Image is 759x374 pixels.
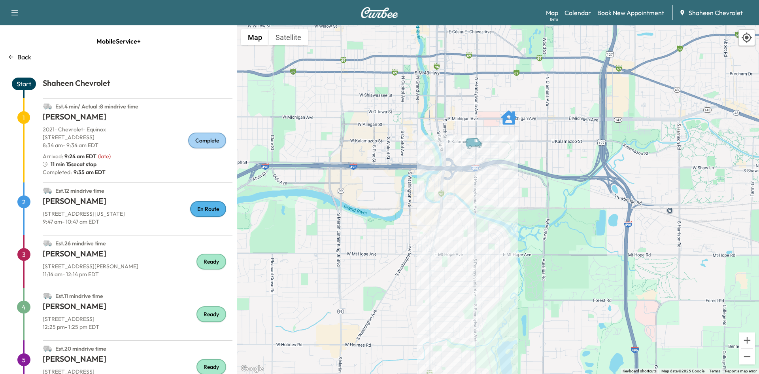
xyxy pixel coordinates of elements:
[623,368,657,374] button: Keyboard shortcuts
[43,315,232,323] p: [STREET_ADDRESS]
[661,369,704,373] span: Map data ©2025 Google
[43,210,232,218] p: [STREET_ADDRESS][US_STATE]
[188,133,226,148] div: Complete
[72,168,106,176] span: 9:35 am EDT
[739,349,755,365] button: Zoom out
[17,111,30,124] span: 1
[196,254,226,270] div: Ready
[43,78,232,92] h1: Shaheen Chevrolet
[43,248,232,262] h1: [PERSON_NAME]
[43,168,232,176] p: Completed:
[597,8,664,17] a: Book New Appointment
[709,369,720,373] a: Terms (opens in new tab)
[17,248,30,261] span: 3
[43,353,232,368] h1: [PERSON_NAME]
[738,29,755,46] div: Recenter map
[17,301,30,313] span: 4
[190,201,226,217] div: En Route
[43,125,232,133] p: 2021 - Chevrolet - Equinox
[501,106,517,122] gmp-advanced-marker: SCOTT DEDIC
[739,332,755,348] button: Zoom in
[43,111,232,125] h1: [PERSON_NAME]
[43,301,232,315] h1: [PERSON_NAME]
[17,52,31,62] p: Back
[689,8,743,17] span: Shaheen Chevrolet
[55,187,104,194] span: Est. 12 min drive time
[17,353,30,366] span: 5
[98,153,111,160] span: ( late )
[241,29,269,45] button: Show street map
[55,292,103,300] span: Est. 11 min drive time
[64,153,96,160] span: 9:24 am EDT
[725,369,757,373] a: Report a map error
[462,129,490,143] gmp-advanced-marker: Van
[43,218,232,226] p: 9:47 am - 10:47 am EDT
[43,270,232,278] p: 11:14 am - 12:14 pm EDT
[546,8,558,17] a: MapBeta
[361,7,398,18] img: Curbee Logo
[43,196,232,210] h1: [PERSON_NAME]
[43,323,232,331] p: 12:25 pm - 1:25 pm EDT
[239,364,265,374] img: Google
[43,141,232,149] p: 8:34 am - 9:34 am EDT
[96,33,141,49] span: MobileService+
[55,345,106,352] span: Est. 20 min drive time
[565,8,591,17] a: Calendar
[43,262,232,270] p: [STREET_ADDRESS][PERSON_NAME]
[550,16,558,22] div: Beta
[269,29,308,45] button: Show satellite imagery
[51,160,96,168] span: 11 min 15sec at stop
[12,78,36,90] span: Start
[55,103,138,110] span: Est. 4 min / Actual : 8 min drive time
[196,306,226,322] div: Ready
[43,152,96,160] p: Arrived :
[17,196,30,208] span: 2
[239,364,265,374] a: Open this area in Google Maps (opens a new window)
[55,240,106,247] span: Est. 26 min drive time
[43,133,232,141] p: [STREET_ADDRESS]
